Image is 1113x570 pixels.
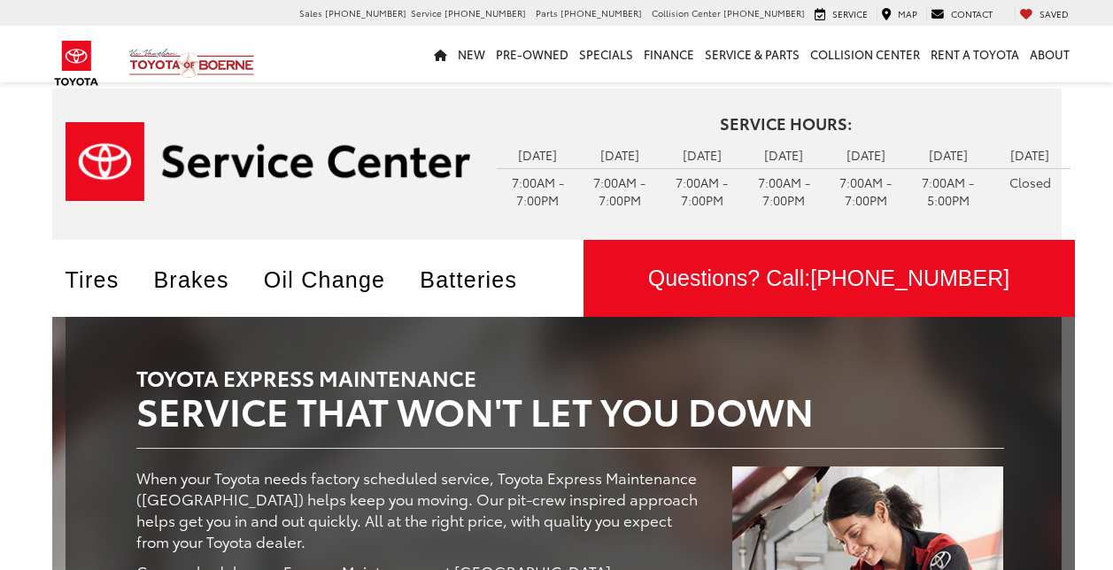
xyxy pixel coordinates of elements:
[810,266,1009,290] span: [PHONE_NUMBER]
[491,26,574,82] a: Pre-Owned
[325,6,406,19] span: [PHONE_NUMBER]
[136,466,706,551] p: When your Toyota needs factory scheduled service, Toyota Express Maintenance ([GEOGRAPHIC_DATA]) ...
[699,26,805,82] a: Service & Parts: Opens in a new tab
[43,35,110,92] img: Toyota
[584,240,1075,318] div: Questions? Call:
[825,168,908,213] td: 7:00AM - 7:00PM
[661,142,743,168] td: [DATE]
[429,26,452,82] a: Home
[584,240,1075,318] a: Questions? Call:[PHONE_NUMBER]
[264,267,408,292] a: Oil Change
[989,168,1071,196] td: Closed
[743,142,825,168] td: [DATE]
[907,142,989,168] td: [DATE]
[536,6,558,19] span: Parts
[1024,26,1075,82] a: About
[805,26,925,82] a: Collision Center
[497,142,579,168] td: [DATE]
[579,168,661,213] td: 7:00AM - 7:00PM
[574,26,638,82] a: Specials
[825,142,908,168] td: [DATE]
[638,26,699,82] a: Finance
[661,168,743,213] td: 7:00AM - 7:00PM
[723,6,805,19] span: [PHONE_NUMBER]
[420,267,539,292] a: Batteries
[907,168,989,213] td: 7:00AM - 5:00PM
[877,7,922,21] a: Map
[951,7,993,20] span: Contact
[452,26,491,82] a: New
[1015,7,1073,21] a: My Saved Vehicles
[153,267,251,292] a: Brakes
[136,366,1004,430] h1: Toyota Express Maintenance
[66,122,471,201] img: Service Center | Vic Vaughan Toyota of Boerne in Boerne TX
[497,115,1074,133] h4: Service Hours:
[560,6,642,19] span: [PHONE_NUMBER]
[743,168,825,213] td: 7:00AM - 7:00PM
[66,267,142,292] a: Tires
[925,26,1024,82] a: Rent a Toyota
[989,142,1071,168] td: [DATE]
[444,6,526,19] span: [PHONE_NUMBER]
[652,6,721,19] span: Collision Center
[832,7,868,20] span: Service
[579,142,661,168] td: [DATE]
[1040,7,1069,20] span: Saved
[810,7,872,21] a: Service
[411,6,442,19] span: Service
[926,7,997,21] a: Contact
[128,48,255,79] img: Vic Vaughan Toyota of Boerne
[299,6,322,19] span: Sales
[898,7,917,20] span: Map
[497,168,579,213] td: 7:00AM - 7:00PM
[136,383,814,436] span: Service that won't let you down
